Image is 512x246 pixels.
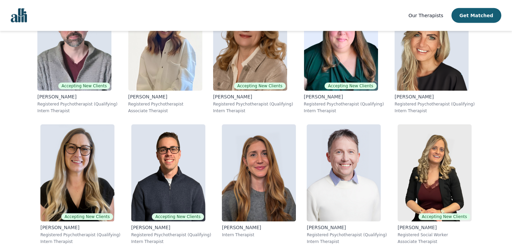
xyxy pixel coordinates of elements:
[131,224,211,231] p: [PERSON_NAME]
[408,11,443,20] a: Our Therapists
[395,108,475,114] p: Intern Therapist
[128,101,202,107] p: Registered Psychotherapist
[398,239,472,244] p: Associate Therapist
[37,93,117,100] p: [PERSON_NAME]
[61,213,113,220] span: Accepting New Clients
[40,232,121,238] p: Registered Psychotherapist (Qualifying)
[40,124,114,221] img: Amina_Purac
[408,13,443,18] span: Our Therapists
[213,108,293,114] p: Intern Therapist
[307,224,387,231] p: [PERSON_NAME]
[418,213,470,220] span: Accepting New Clients
[131,232,211,238] p: Registered Psychotherapist (Qualifying)
[152,213,204,220] span: Accepting New Clients
[222,232,296,238] p: Intern Therapist
[11,8,27,23] img: alli logo
[213,93,293,100] p: [PERSON_NAME]
[395,101,475,107] p: Registered Psychotherapist (Qualifying)
[58,83,110,89] span: Accepting New Clients
[307,232,387,238] p: Registered Psychotherapist (Qualifying)
[398,232,472,238] p: Registered Social Worker
[451,8,501,23] button: Get Matched
[304,108,384,114] p: Intern Therapist
[222,224,296,231] p: [PERSON_NAME]
[37,108,117,114] p: Intern Therapist
[222,124,296,221] img: Megan_Van Der Merwe
[213,101,293,107] p: Registered Psychotherapist (Qualifying)
[131,239,211,244] p: Intern Therapist
[234,83,286,89] span: Accepting New Clients
[307,239,387,244] p: Intern Therapist
[131,124,205,221] img: Ethan_Braun
[128,93,202,100] p: [PERSON_NAME]
[40,224,121,231] p: [PERSON_NAME]
[325,83,376,89] span: Accepting New Clients
[398,224,472,231] p: [PERSON_NAME]
[398,124,472,221] img: Rana_James
[40,239,121,244] p: Intern Therapist
[128,108,202,114] p: Associate Therapist
[304,93,384,100] p: [PERSON_NAME]
[37,101,117,107] p: Registered Psychotherapist (Qualifying)
[307,124,381,221] img: Marc_Sommerville
[395,93,475,100] p: [PERSON_NAME]
[304,101,384,107] p: Registered Psychotherapist (Qualifying)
